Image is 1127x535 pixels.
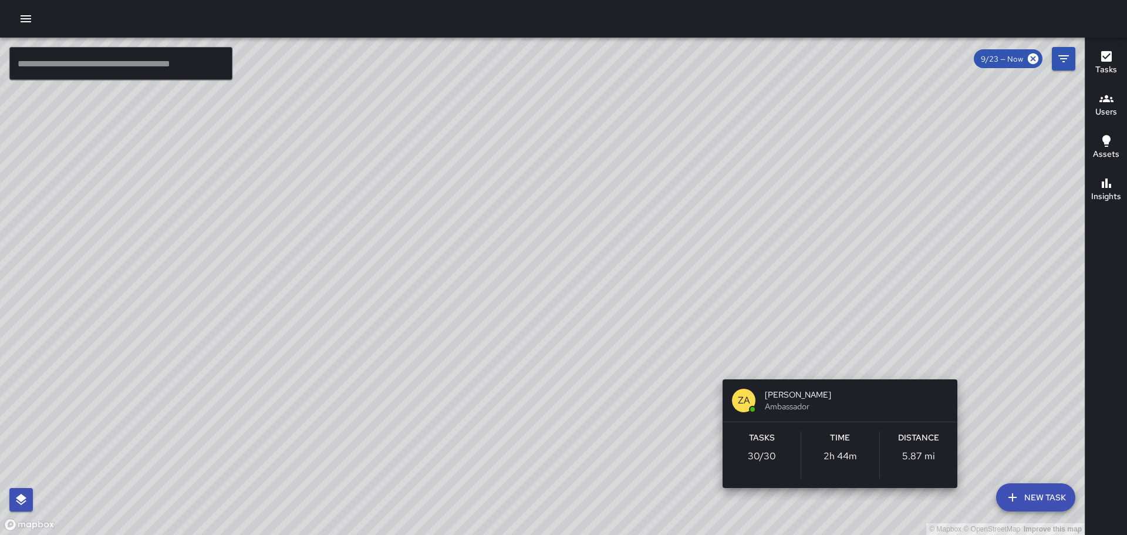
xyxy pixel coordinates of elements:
[1085,85,1127,127] button: Users
[898,432,939,445] h6: Distance
[1085,127,1127,169] button: Assets
[765,389,948,401] span: [PERSON_NAME]
[1052,47,1075,70] button: Filters
[749,432,775,445] h6: Tasks
[1093,148,1119,161] h6: Assets
[723,379,957,488] button: ZA[PERSON_NAME]AmbassadorTasks30/30Time2h 44mDistance5.87 mi
[765,401,948,412] span: Ambassador
[1095,106,1117,119] h6: Users
[748,449,776,463] p: 30 / 30
[974,49,1042,68] div: 9/23 — Now
[1085,42,1127,85] button: Tasks
[830,432,850,445] h6: Time
[974,54,1030,64] span: 9/23 — Now
[1091,190,1121,203] h6: Insights
[902,449,935,463] p: 5.87 mi
[738,393,750,408] p: ZA
[1085,169,1127,211] button: Insights
[996,483,1075,512] button: New Task
[824,449,857,463] p: 2h 44m
[1095,63,1117,76] h6: Tasks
